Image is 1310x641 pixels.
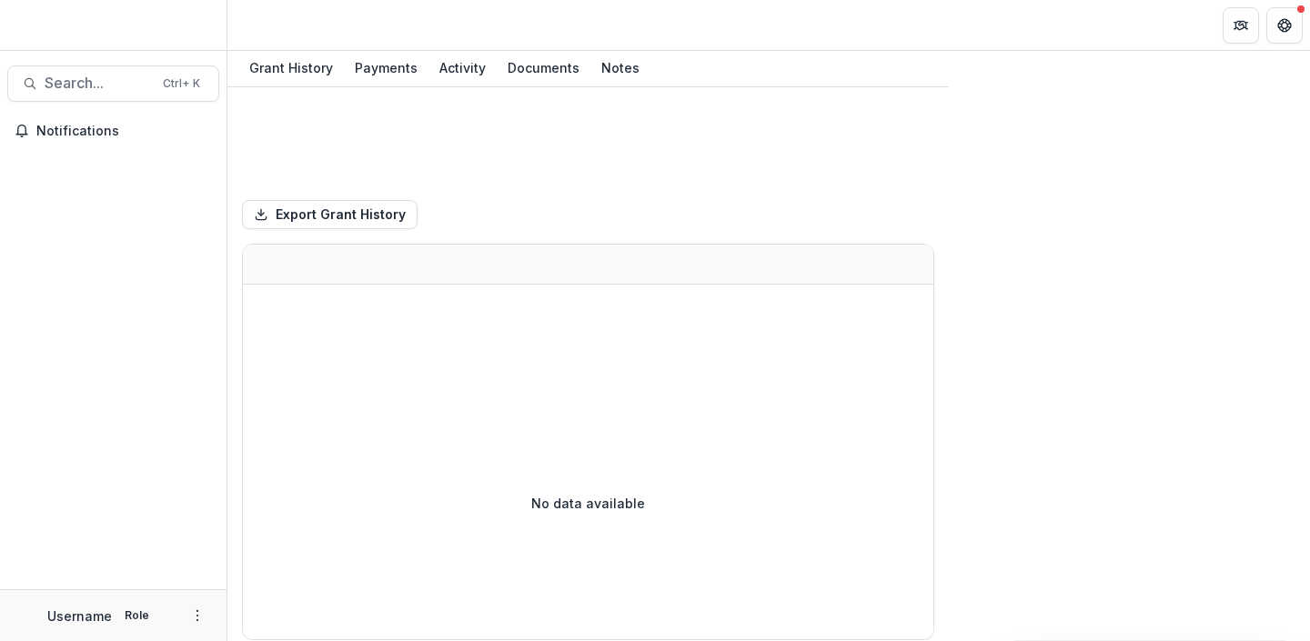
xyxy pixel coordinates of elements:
a: Payments [348,51,425,86]
div: Payments [348,55,425,81]
button: Get Help [1266,7,1303,44]
button: Notifications [7,116,219,145]
span: Search... [45,75,152,92]
div: Grant History [242,55,340,81]
div: Ctrl + K [159,74,204,94]
div: Documents [500,55,587,81]
span: Notifications [36,124,212,139]
button: Export Grant History [242,200,418,229]
button: Search... [7,65,219,102]
p: Username [47,606,112,626]
p: Role [119,607,155,624]
button: More [186,605,208,626]
a: Documents [500,51,587,86]
div: Notes [594,55,647,81]
a: Activity [432,51,493,86]
a: Notes [594,51,647,86]
a: Grant History [242,51,340,86]
div: Activity [432,55,493,81]
button: Partners [1223,7,1259,44]
p: No data available [531,494,645,513]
